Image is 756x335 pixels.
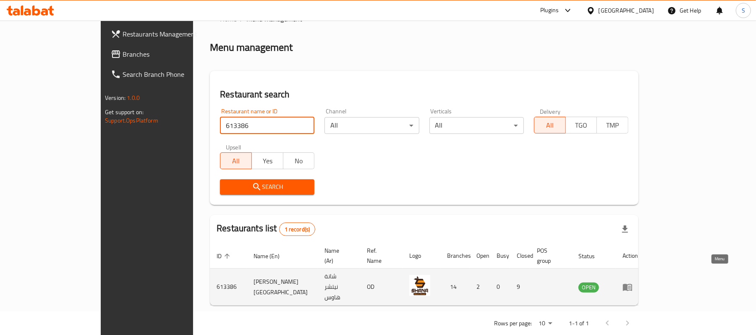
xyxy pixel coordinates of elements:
td: 2 [470,269,490,306]
span: Search [227,182,308,192]
th: Closed [510,243,530,269]
button: All [534,117,566,133]
h2: Restaurants list [217,222,315,236]
label: Upsell [226,144,241,150]
a: Restaurants Management [104,24,227,44]
th: Action [616,243,645,269]
button: No [283,152,315,169]
th: Logo [403,243,440,269]
span: 1.0.0 [127,92,140,103]
span: Ref. Name [367,246,392,266]
p: 1-1 of 1 [569,318,589,329]
h2: Restaurant search [220,88,628,101]
td: [PERSON_NAME][GEOGRAPHIC_DATA] [247,269,318,306]
span: No [287,155,311,167]
span: Search Branch Phone [123,69,220,79]
label: Delivery [540,108,561,114]
span: S [742,6,745,15]
td: 9 [510,269,530,306]
div: Total records count [279,222,316,236]
span: Branches [123,49,220,59]
span: 1 record(s) [280,225,315,233]
span: All [538,119,562,131]
li: / [240,14,243,24]
span: POS group [537,246,562,266]
div: Export file [615,219,635,239]
div: OPEN [578,283,599,293]
span: ID [217,251,233,261]
span: Restaurants Management [123,29,220,39]
button: Search [220,179,314,195]
th: Open [470,243,490,269]
div: All [429,117,524,134]
td: شانة نيتشر هاوس [318,269,360,306]
p: Rows per page: [494,318,532,329]
span: OPEN [578,283,599,292]
img: Shana Nature House [409,275,430,296]
td: OD [360,269,403,306]
a: Search Branch Phone [104,64,227,84]
td: 613386 [210,269,247,306]
span: Get support on: [105,107,144,118]
span: TGO [569,119,594,131]
th: Branches [440,243,470,269]
div: All [324,117,419,134]
span: All [224,155,249,167]
button: TGO [565,117,597,133]
span: Version: [105,92,126,103]
span: Name (Ar) [324,246,350,266]
a: Support.OpsPlatform [105,115,158,126]
td: 14 [440,269,470,306]
button: TMP [596,117,628,133]
button: Yes [251,152,283,169]
a: Branches [104,44,227,64]
div: Rows per page: [535,317,555,330]
div: [GEOGRAPHIC_DATA] [599,6,654,15]
td: 0 [490,269,510,306]
div: Plugins [540,5,559,16]
span: Menu management [246,14,302,24]
th: Busy [490,243,510,269]
input: Search for restaurant name or ID.. [220,117,314,134]
span: Name (En) [254,251,290,261]
span: Status [578,251,606,261]
span: Yes [255,155,280,167]
span: TMP [600,119,625,131]
table: enhanced table [210,243,645,306]
button: All [220,152,252,169]
h2: Menu management [210,41,293,54]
